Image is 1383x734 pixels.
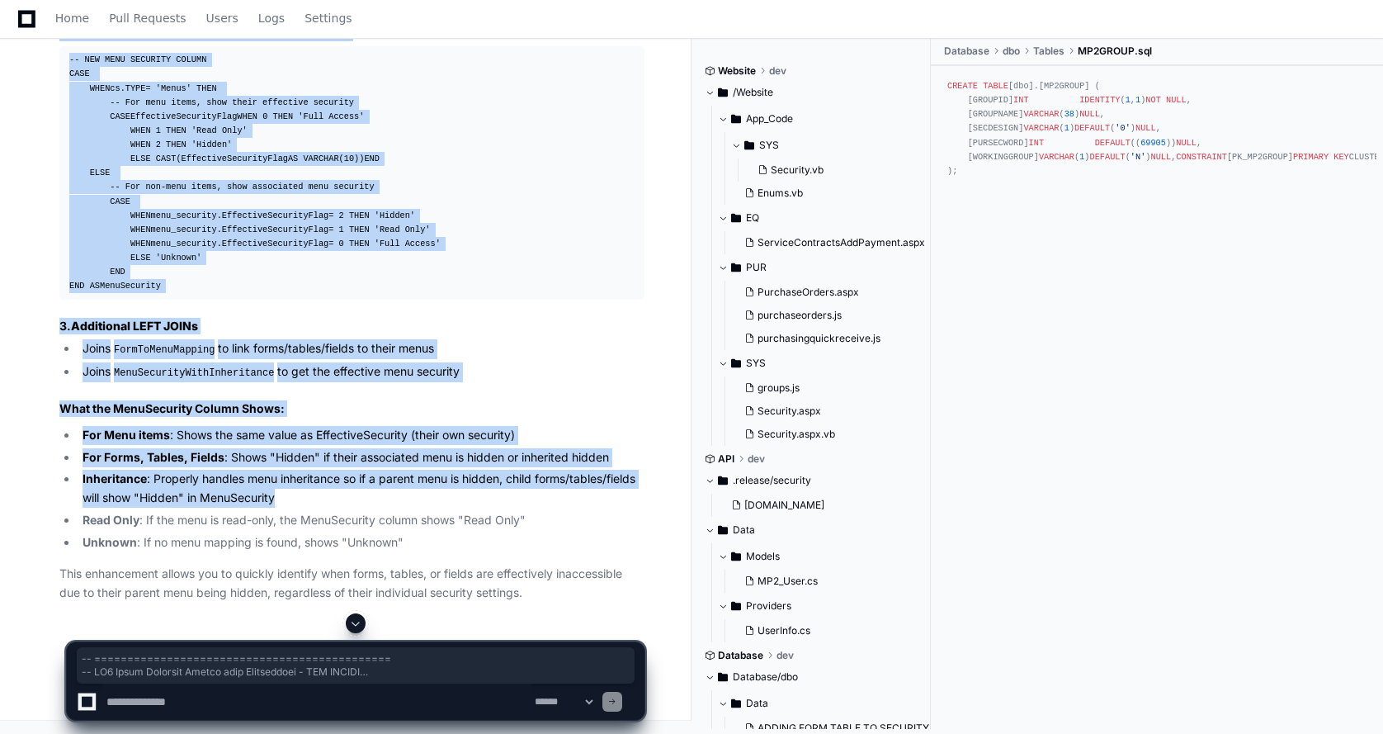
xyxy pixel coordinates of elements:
[718,593,918,619] button: Providers
[705,79,918,106] button: /Website
[191,140,232,149] span: 'Hidden'
[731,547,741,566] svg: Directory
[156,253,201,263] span: 'Unknown'
[1003,45,1020,58] span: dbo
[339,239,344,249] span: 0
[69,53,635,293] div: cs.TYPE EffectiveSecurityFlag (EffectiveSecurityFlag ( )) menu_security.EffectiveSecurityFlag men...
[746,357,766,370] span: SYS
[718,520,728,540] svg: Directory
[771,163,824,177] span: Security.vb
[1090,152,1126,162] span: DEFAULT
[71,319,198,333] strong: Additional LEFT JOINs
[758,428,835,441] span: Security.aspx.vb
[718,106,932,132] button: App_Code
[375,239,441,249] span: 'Full Access'
[59,400,644,417] h2: What the MenuSecurity Column Shows:
[983,81,1008,91] span: TABLE
[349,239,370,249] span: THEN
[111,366,277,381] code: MenuSecurityWithInheritance
[1115,123,1130,133] span: '0'
[111,343,218,358] code: FormToMenuMapping
[1078,45,1152,58] span: MP2GROUP.sql
[1064,123,1069,133] span: 1
[746,112,793,125] span: App_Code
[731,258,741,277] svg: Directory
[746,211,759,225] span: EQ
[90,281,100,291] span: AS
[738,400,922,423] button: Security.aspx
[1150,152,1171,162] span: NULL
[69,69,90,78] span: CASE
[258,13,285,23] span: Logs
[1023,123,1059,133] span: VARCHAR
[130,140,151,149] span: WHEN
[731,109,741,129] svg: Directory
[1079,109,1100,119] span: NULL
[758,309,842,322] span: purchaseorders.js
[738,423,922,446] button: Security.aspx.vb
[83,471,147,485] strong: Inheritance
[110,197,130,206] span: CASE
[166,125,186,135] span: THEN
[1126,95,1130,105] span: 1
[328,211,333,220] span: =
[944,45,989,58] span: Database
[110,97,354,107] span: -- For menu items, show their effective security
[744,499,824,512] span: [DOMAIN_NAME]
[1135,95,1140,105] span: 1
[304,13,352,23] span: Settings
[339,225,344,234] span: 1
[738,182,922,205] button: Enums.vb
[725,494,909,517] button: [DOMAIN_NAME]
[758,405,821,418] span: Security.aspx
[758,286,859,299] span: PurchaseOrders.aspx
[718,452,734,466] span: API
[718,350,932,376] button: SYS
[1176,137,1197,147] span: NULL
[733,86,773,99] span: /Website
[156,140,161,149] span: 2
[718,205,932,231] button: EQ
[947,79,1366,178] div: [dbo].[MP2GROUP] ( [GROUPID] ( , ) , [GROUPNAME] ( ) , [SECDESIGN] ( ) ( ) , [PURSECWORD] (( )) ,...
[718,543,918,570] button: Models
[758,381,800,395] span: groups.js
[1079,152,1084,162] span: 1
[78,470,644,508] li: : Properly handles menu inheritance so if a parent menu is hidden, child forms/tables/fields will...
[731,132,932,159] button: SYS
[156,83,191,93] span: 'Menus'
[156,154,177,163] span: CAST
[718,83,728,102] svg: Directory
[738,327,922,350] button: purchasingquickreceive.js
[733,523,755,537] span: Data
[130,125,151,135] span: WHEN
[110,111,130,121] span: CASE
[759,139,779,152] span: SYS
[731,208,741,228] svg: Directory
[191,125,248,135] span: 'Read Only'
[738,570,909,593] button: MP2_User.cs
[1166,95,1187,105] span: NULL
[237,111,257,121] span: WHEN
[78,448,644,467] li: : Shows "Hidden" if their associated menu is hidden or inherited hidden
[110,267,125,277] span: END
[1135,123,1156,133] span: NULL
[705,517,918,543] button: Data
[328,225,333,234] span: =
[718,64,756,78] span: Website
[738,376,922,400] button: groups.js
[83,513,139,527] strong: Read Only
[1074,123,1110,133] span: DEFAULT
[744,135,754,155] svg: Directory
[90,83,111,93] span: WHEN
[1064,109,1074,119] span: 38
[344,154,354,163] span: 10
[758,236,925,249] span: ServiceContractsAddPayment.aspx
[738,281,922,304] button: PurchaseOrders.aspx
[298,111,364,121] span: 'Full Access'
[130,154,151,163] span: ELSE
[751,159,922,182] button: Security.vb
[731,353,741,373] svg: Directory
[746,550,780,563] span: Models
[746,599,791,613] span: Providers
[1029,137,1044,147] span: INT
